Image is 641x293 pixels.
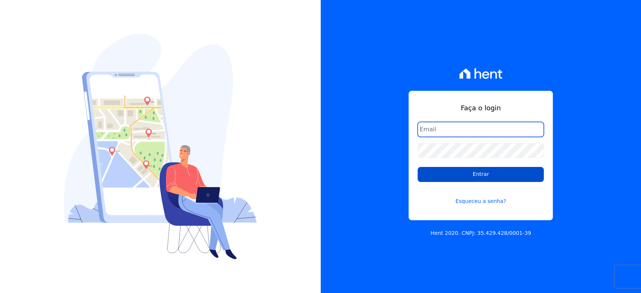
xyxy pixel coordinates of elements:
p: Hent 2020. CNPJ: 35.429.428/0001-39 [430,229,531,237]
a: Esqueceu a senha? [418,188,544,205]
input: Entrar [418,167,544,182]
input: Email [418,122,544,137]
h1: Faça o login [418,103,544,113]
img: Login [64,34,257,259]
